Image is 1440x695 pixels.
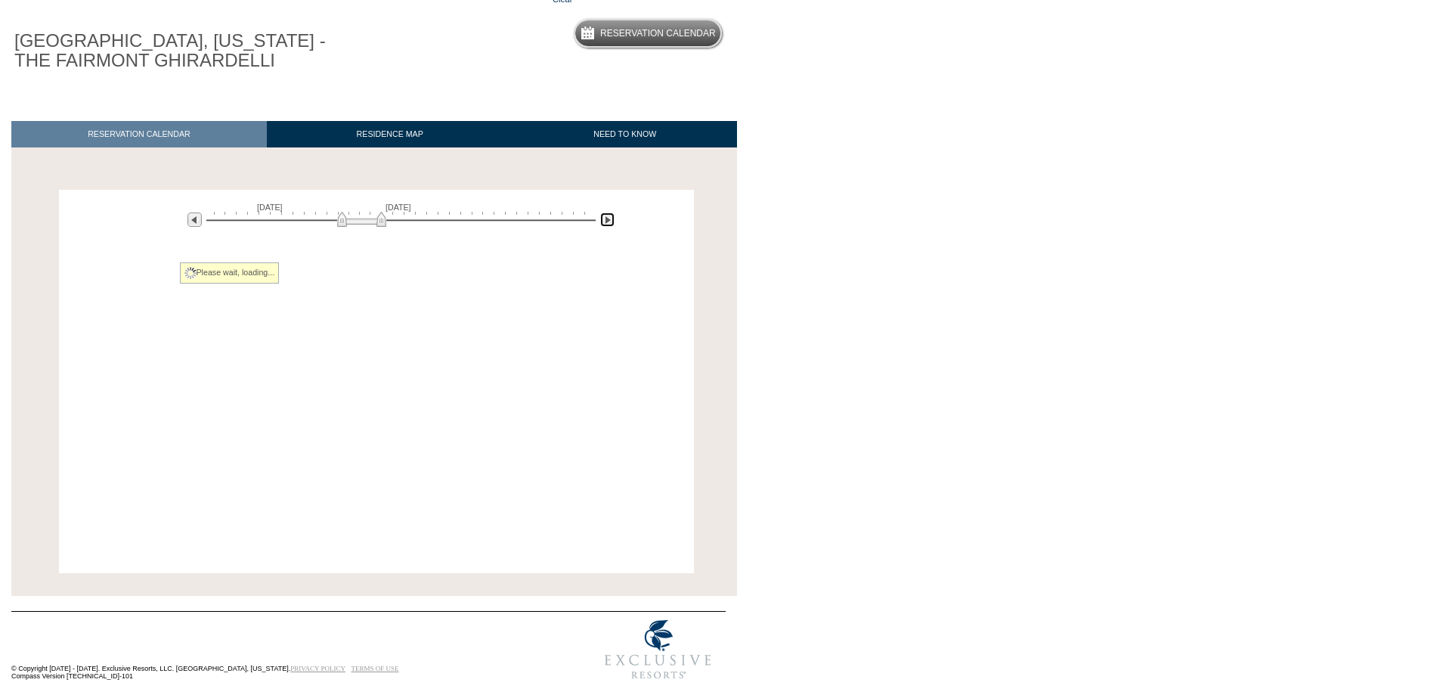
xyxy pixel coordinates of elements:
[11,121,267,147] a: RESERVATION CALENDAR
[11,28,350,74] h1: [GEOGRAPHIC_DATA], [US_STATE] - THE FAIRMONT GHIRARDELLI
[290,665,345,672] a: PRIVACY POLICY
[187,213,202,227] img: Previous
[351,665,399,672] a: TERMS OF USE
[513,121,737,147] a: NEED TO KNOW
[600,29,716,39] h5: Reservation Calendar
[267,121,513,147] a: RESIDENCE MAP
[180,262,280,284] div: Please wait, loading...
[257,203,283,212] span: [DATE]
[11,613,540,687] td: © Copyright [DATE] - [DATE]. Exclusive Resorts, LLC. [GEOGRAPHIC_DATA], [US_STATE]. Compass Versi...
[600,213,615,227] img: Next
[386,203,411,212] span: [DATE]
[590,612,726,687] img: Exclusive Resorts
[184,267,197,279] img: spinner2.gif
